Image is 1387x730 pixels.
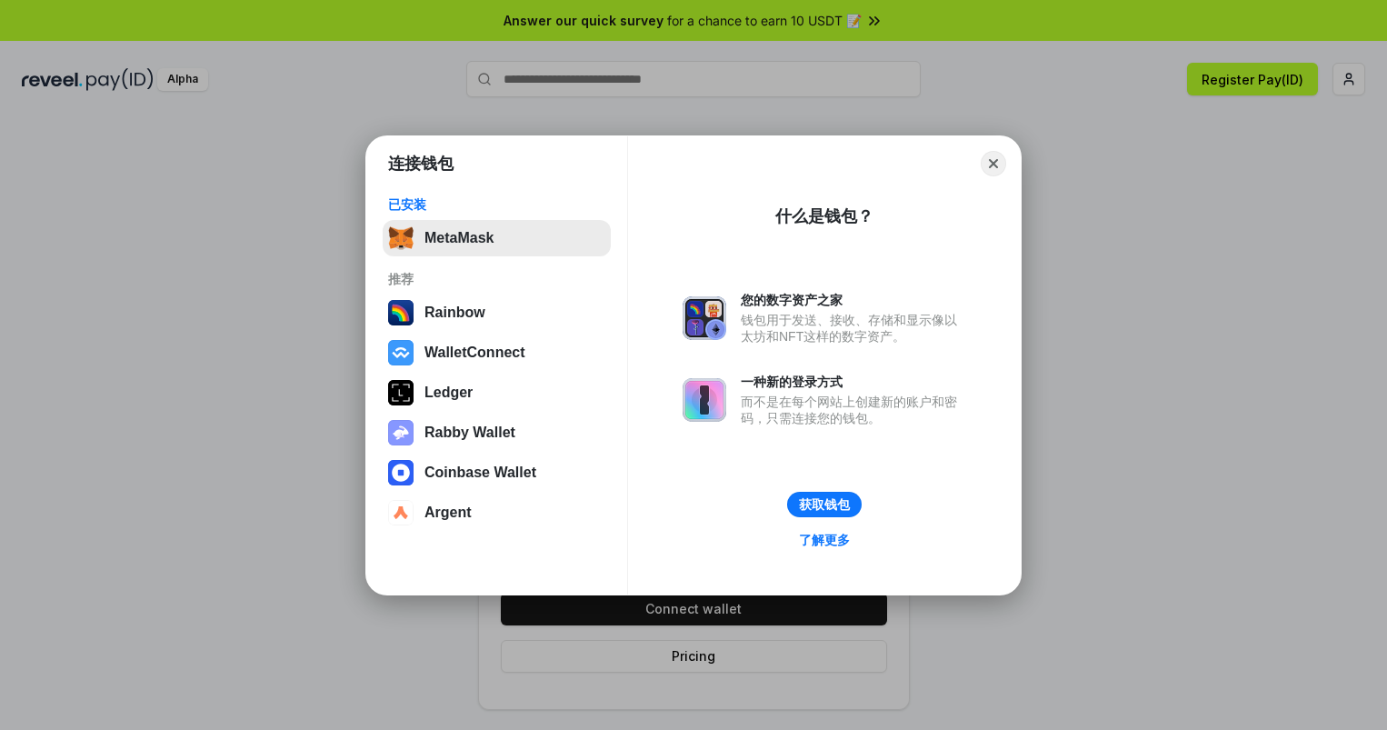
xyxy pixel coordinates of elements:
button: WalletConnect [383,335,611,371]
button: Rainbow [383,295,611,331]
img: svg+xml,%3Csvg%20width%3D%2228%22%20height%3D%2228%22%20viewBox%3D%220%200%2028%2028%22%20fill%3D... [388,460,414,485]
div: 了解更多 [799,532,850,548]
img: svg+xml,%3Csvg%20xmlns%3D%22http%3A%2F%2Fwww.w3.org%2F2000%2Fsvg%22%20width%3D%2228%22%20height%3... [388,380,414,405]
button: Ledger [383,375,611,411]
img: svg+xml,%3Csvg%20xmlns%3D%22http%3A%2F%2Fwww.w3.org%2F2000%2Fsvg%22%20fill%3D%22none%22%20viewBox... [388,420,414,445]
div: WalletConnect [424,345,525,361]
button: Rabby Wallet [383,415,611,451]
div: 而不是在每个网站上创建新的账户和密码，只需连接您的钱包。 [741,394,966,426]
button: Argent [383,495,611,531]
div: 您的数字资产之家 [741,292,966,308]
div: 什么是钱包？ [775,205,873,227]
div: Rainbow [424,305,485,321]
a: 了解更多 [788,528,861,552]
button: Coinbase Wallet [383,455,611,491]
div: 钱包用于发送、接收、存储和显示像以太坊和NFT这样的数字资产。 [741,312,966,345]
div: Coinbase Wallet [424,465,536,481]
button: MetaMask [383,220,611,256]
img: svg+xml,%3Csvg%20width%3D%2228%22%20height%3D%2228%22%20viewBox%3D%220%200%2028%2028%22%20fill%3D... [388,500,414,525]
h1: 连接钱包 [388,153,454,175]
div: Rabby Wallet [424,425,515,441]
div: 推荐 [388,271,605,287]
div: 一种新的登录方式 [741,374,966,390]
div: 获取钱包 [799,496,850,513]
div: Ledger [424,385,473,401]
button: Close [981,151,1006,176]
img: svg+xml,%3Csvg%20width%3D%2228%22%20height%3D%2228%22%20viewBox%3D%220%200%2028%2028%22%20fill%3D... [388,340,414,365]
img: svg+xml,%3Csvg%20width%3D%22120%22%20height%3D%22120%22%20viewBox%3D%220%200%20120%20120%22%20fil... [388,300,414,325]
div: MetaMask [424,230,494,246]
div: 已安装 [388,196,605,213]
img: svg+xml,%3Csvg%20xmlns%3D%22http%3A%2F%2Fwww.w3.org%2F2000%2Fsvg%22%20fill%3D%22none%22%20viewBox... [683,296,726,340]
button: 获取钱包 [787,492,862,517]
img: svg+xml,%3Csvg%20xmlns%3D%22http%3A%2F%2Fwww.w3.org%2F2000%2Fsvg%22%20fill%3D%22none%22%20viewBox... [683,378,726,422]
div: Argent [424,505,472,521]
img: svg+xml,%3Csvg%20fill%3D%22none%22%20height%3D%2233%22%20viewBox%3D%220%200%2035%2033%22%20width%... [388,225,414,251]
